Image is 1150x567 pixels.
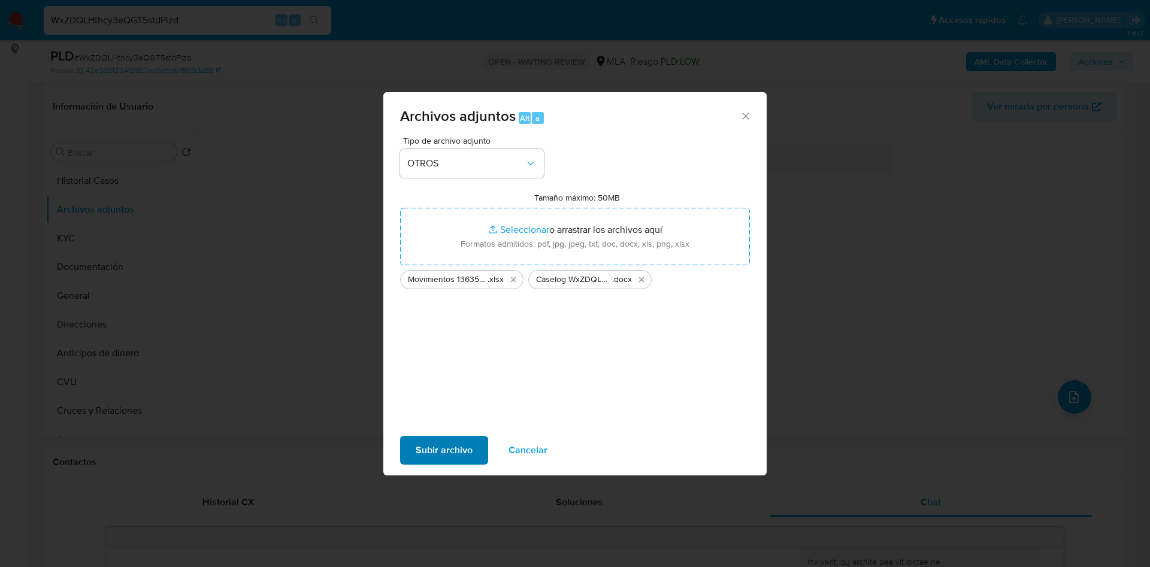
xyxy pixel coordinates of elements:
[535,113,540,124] span: a
[612,274,632,286] span: .docx
[493,436,563,465] button: Cancelar
[407,157,525,169] span: OTROS
[534,192,620,203] label: Tamaño máximo: 50MB
[536,274,612,286] span: Caselog WxZDQLHthcy3eQGT5stdPizd_2025_08_18_15_48_09 (1)
[400,265,750,289] ul: Archivos seleccionados
[403,137,547,145] span: Tipo de archivo adjunto
[400,436,488,465] button: Subir archivo
[634,272,649,287] button: Eliminar Caselog WxZDQLHthcy3eQGT5stdPizd_2025_08_18_15_48_09 (1).docx
[740,110,750,121] button: Cerrar
[520,113,529,124] span: Alt
[400,149,544,178] button: OTROS
[408,274,488,286] span: Movimientos 1363567969
[509,437,547,463] span: Cancelar
[488,274,504,286] span: .xlsx
[506,272,520,287] button: Eliminar Movimientos 1363567969.xlsx
[400,105,516,126] span: Archivos adjuntos
[416,437,473,463] span: Subir archivo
